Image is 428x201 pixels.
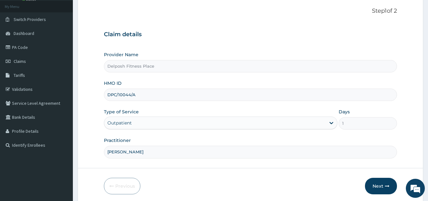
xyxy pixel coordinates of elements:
span: Switch Providers [14,17,46,22]
span: We're online! [37,60,87,124]
h3: Claim details [104,31,397,38]
label: HMO ID [104,80,122,86]
div: Chat with us now [33,36,106,44]
label: Days [339,109,350,115]
span: Claims [14,58,26,64]
input: Enter HMO ID [104,89,397,101]
input: Enter Name [104,146,397,158]
button: Next [365,178,397,194]
label: Type of Service [104,109,139,115]
p: Step 1 of 2 [104,8,397,15]
label: Practitioner [104,137,131,144]
button: Previous [104,178,140,194]
label: Provider Name [104,51,138,58]
span: Tariffs [14,72,25,78]
div: Minimize live chat window [104,3,119,18]
span: Dashboard [14,30,34,36]
img: d_794563401_company_1708531726252_794563401 [12,32,26,48]
textarea: Type your message and hit 'Enter' [3,134,121,156]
